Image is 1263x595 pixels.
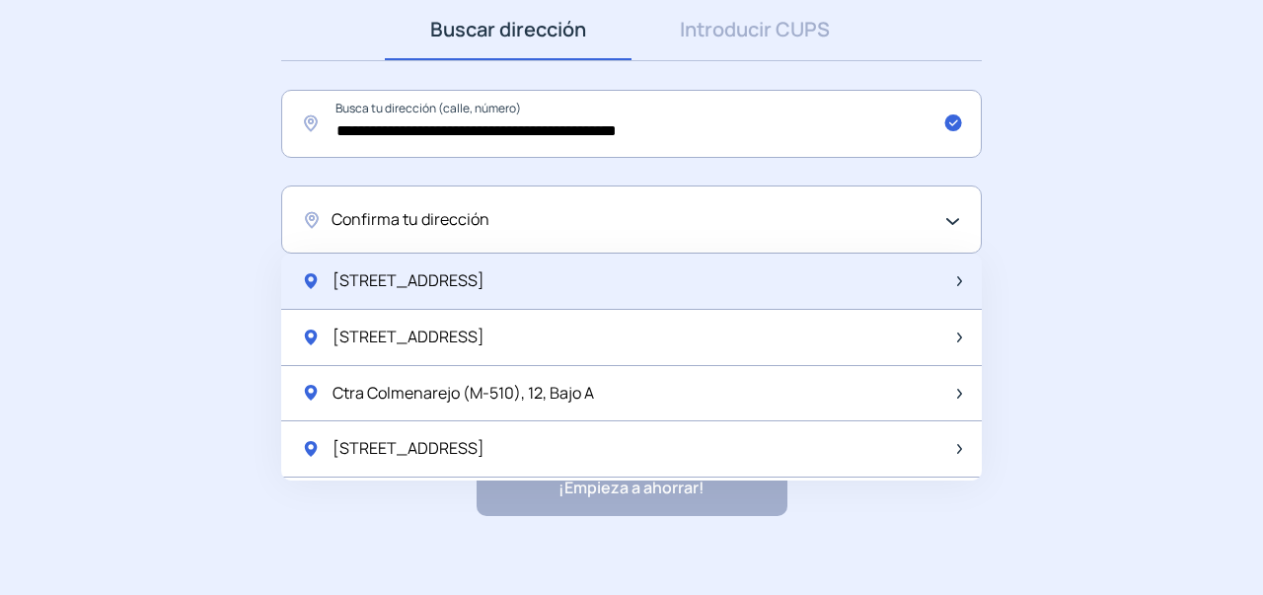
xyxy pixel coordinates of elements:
[301,271,321,291] img: location-pin-green.svg
[333,268,484,294] span: [STREET_ADDRESS]
[957,444,962,454] img: arrow-next-item.svg
[333,381,594,407] span: Ctra Colmenarejo (M-510), 12, Bajo A
[301,328,321,347] img: location-pin-green.svg
[957,333,962,342] img: arrow-next-item.svg
[301,383,321,403] img: location-pin-green.svg
[957,389,962,399] img: arrow-next-item.svg
[333,325,484,350] span: [STREET_ADDRESS]
[957,276,962,286] img: arrow-next-item.svg
[332,207,489,233] span: Confirma tu dirección
[333,436,484,462] span: [STREET_ADDRESS]
[301,439,321,459] img: location-pin-green.svg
